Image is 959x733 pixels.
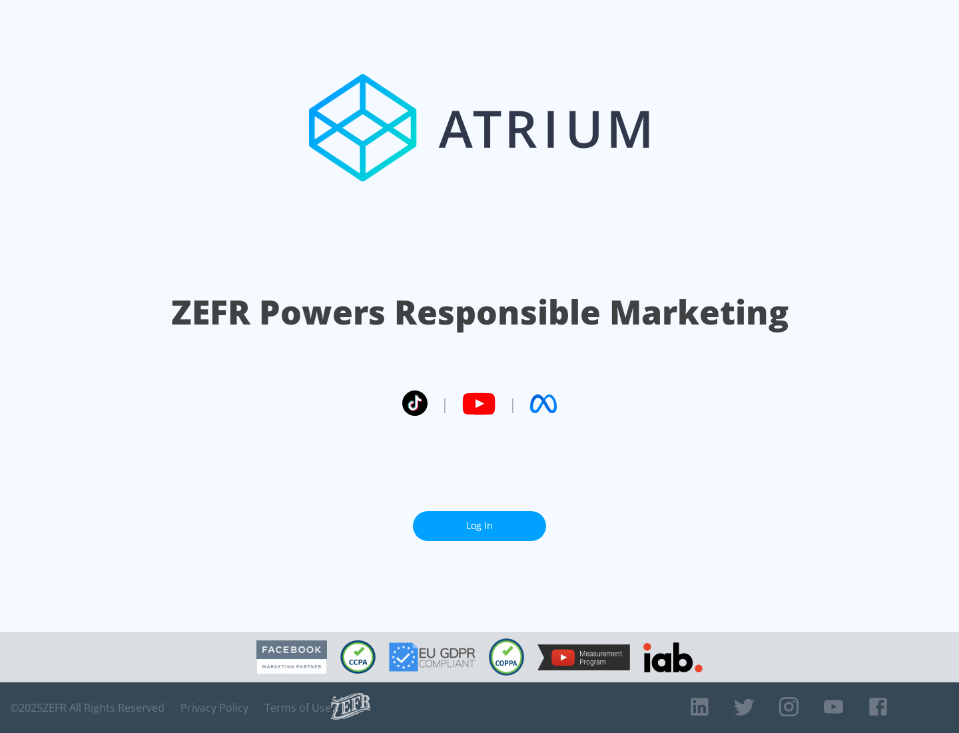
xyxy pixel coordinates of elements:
img: GDPR Compliant [389,642,476,672]
span: | [441,394,449,414]
span: | [509,394,517,414]
img: IAB [643,642,703,672]
a: Privacy Policy [180,701,248,714]
img: Facebook Marketing Partner [256,640,327,674]
img: YouTube Measurement Program [537,644,630,670]
a: Terms of Use [264,701,331,714]
span: © 2025 ZEFR All Rights Reserved [10,701,164,714]
h1: ZEFR Powers Responsible Marketing [171,289,789,335]
a: Log In [413,511,546,541]
img: CCPA Compliant [340,640,376,674]
img: COPPA Compliant [489,638,524,676]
